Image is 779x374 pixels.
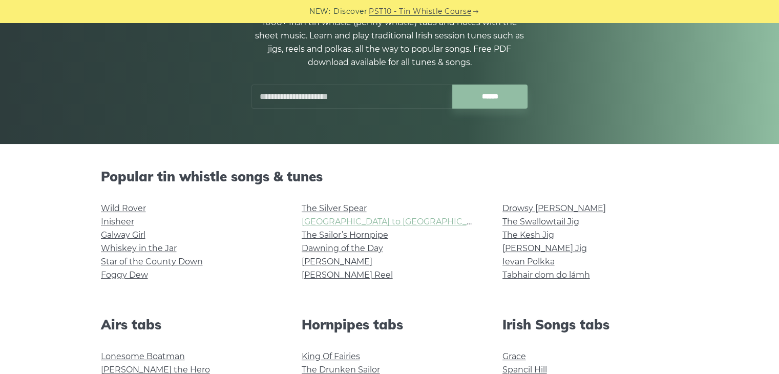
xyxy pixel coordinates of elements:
a: [PERSON_NAME] Jig [502,243,587,253]
a: [GEOGRAPHIC_DATA] to [GEOGRAPHIC_DATA] [302,217,491,226]
span: Discover [333,6,367,17]
h2: Irish Songs tabs [502,317,679,333]
a: Inisheer [101,217,134,226]
a: Galway Girl [101,230,145,240]
a: [PERSON_NAME] Reel [302,270,393,280]
a: Whiskey in the Jar [101,243,177,253]
a: [PERSON_NAME] [302,257,372,266]
a: The Silver Spear [302,203,367,213]
a: Star of the County Down [101,257,203,266]
span: NEW: [309,6,330,17]
a: Lonesome Boatman [101,351,185,361]
h2: Popular tin whistle songs & tunes [101,169,679,184]
a: The Swallowtail Jig [502,217,579,226]
a: Tabhair dom do lámh [502,270,590,280]
a: King Of Fairies [302,351,360,361]
a: The Sailor’s Hornpipe [302,230,388,240]
a: Dawning of the Day [302,243,383,253]
a: PST10 - Tin Whistle Course [369,6,471,17]
p: 1000+ Irish tin whistle (penny whistle) tabs and notes with the sheet music. Learn and play tradi... [251,16,528,69]
a: Grace [502,351,526,361]
h2: Airs tabs [101,317,277,333]
a: The Kesh Jig [502,230,554,240]
h2: Hornpipes tabs [302,317,478,333]
a: Wild Rover [101,203,146,213]
a: Ievan Polkka [502,257,555,266]
a: Drowsy [PERSON_NAME] [502,203,606,213]
a: Foggy Dew [101,270,148,280]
